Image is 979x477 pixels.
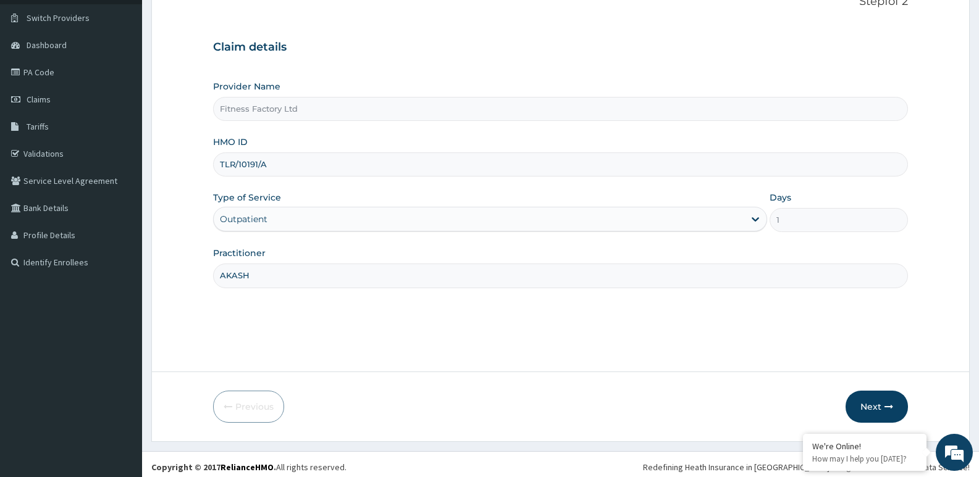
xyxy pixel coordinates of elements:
span: Dashboard [27,39,67,51]
div: Minimize live chat window [203,6,232,36]
textarea: Type your message and hit 'Enter' [6,337,235,380]
button: Next [846,391,908,423]
span: We're online! [72,156,170,280]
p: How may I help you today? [812,454,917,464]
img: d_794563401_company_1708531726252_794563401 [23,62,50,93]
label: HMO ID [213,136,248,148]
span: Claims [27,94,51,105]
strong: Copyright © 2017 . [151,462,276,473]
span: Switch Providers [27,12,90,23]
div: We're Online! [812,441,917,452]
button: Previous [213,391,284,423]
a: RelianceHMO [221,462,274,473]
span: Tariffs [27,121,49,132]
label: Days [770,191,791,204]
div: Chat with us now [64,69,208,85]
div: Redefining Heath Insurance in [GEOGRAPHIC_DATA] using Telemedicine and Data Science! [643,461,970,473]
h3: Claim details [213,41,908,54]
input: Enter Name [213,263,908,288]
input: Enter HMO ID [213,152,908,176]
label: Provider Name [213,80,280,93]
label: Type of Service [213,191,281,204]
label: Practitioner [213,247,266,259]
